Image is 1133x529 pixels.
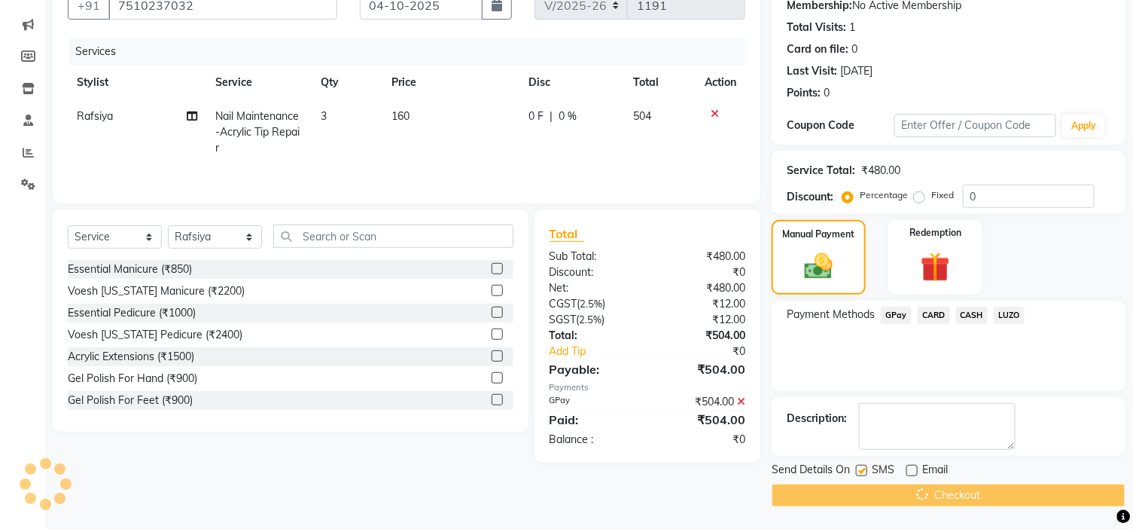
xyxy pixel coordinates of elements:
div: ₹0 [647,432,757,448]
div: Acrylic Extensions (₹1500) [68,349,194,365]
a: Add Tip [538,344,665,359]
div: ₹480.00 [647,249,757,264]
div: Paid: [538,411,647,429]
th: Stylist [68,66,206,99]
span: 3 [321,109,327,123]
div: ₹12.00 [647,296,757,312]
div: Gel Polish For Feet (₹900) [68,393,193,408]
img: _cash.svg [796,250,842,283]
div: Points: [787,85,821,101]
input: Enter Offer / Coupon Code [894,114,1056,137]
span: Nail Maintenance-Acrylic Tip Repair [215,109,300,154]
th: Qty [312,66,382,99]
div: Discount: [538,264,647,280]
div: ₹480.00 [647,280,757,296]
div: Net: [538,280,647,296]
div: Payable: [538,360,647,378]
div: Total: [538,328,647,344]
span: 160 [391,109,410,123]
div: Balance : [538,432,647,448]
span: 0 % [559,109,577,124]
div: Discount: [787,189,833,205]
div: Description: [787,411,847,427]
div: Service Total: [787,163,855,179]
div: Essential Pedicure (₹1000) [68,305,196,321]
div: ₹0 [665,344,757,359]
div: ₹504.00 [647,360,757,378]
div: ₹504.00 [647,394,757,410]
div: GPay [538,394,647,410]
img: _gift.svg [912,249,960,286]
div: Card on file: [787,41,848,57]
div: 0 [851,41,857,57]
span: SMS [872,462,894,481]
div: Total Visits: [787,20,846,35]
th: Price [382,66,519,99]
input: Search or Scan [273,225,513,248]
div: Sub Total: [538,249,647,264]
label: Fixed [931,188,954,202]
span: GPay [881,307,912,324]
span: Rafsiya [77,109,113,123]
span: CARD [918,307,950,324]
div: 1 [849,20,855,35]
div: [DATE] [840,63,873,79]
div: ₹504.00 [647,411,757,429]
div: 0 [824,85,830,101]
th: Service [206,66,312,99]
span: Total [550,226,584,242]
span: 0 F [528,109,544,124]
div: ₹12.00 [647,312,757,328]
div: Gel Polish For Hand (₹900) [68,371,197,387]
div: Last Visit: [787,63,837,79]
label: Percentage [860,188,908,202]
span: CASH [956,307,988,324]
div: Essential Manicure (₹850) [68,261,192,277]
span: Send Details On [772,462,850,481]
span: | [550,109,553,124]
div: Coupon Code [787,118,894,133]
div: ₹504.00 [647,328,757,344]
span: 2.5% [580,298,603,310]
div: ( ) [538,296,647,312]
div: ₹0 [647,264,757,280]
div: ₹480.00 [861,163,900,179]
th: Disc [519,66,624,99]
span: Payment Methods [787,307,875,323]
span: Email [922,462,948,481]
th: Total [624,66,696,99]
div: Payments [550,381,745,394]
label: Redemption [909,226,961,240]
button: Apply [1062,115,1105,137]
span: 504 [633,109,651,123]
span: CGST [550,297,577,310]
div: Voesh [US_STATE] Pedicure (₹2400) [68,327,242,343]
span: SGST [550,313,577,326]
div: ( ) [538,312,647,328]
th: Action [696,66,745,99]
span: LUZO [994,307,1025,324]
label: Manual Payment [783,228,855,241]
div: Services [69,38,757,66]
div: Voesh [US_STATE] Manicure (₹2200) [68,283,245,299]
span: 2.5% [580,313,602,326]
